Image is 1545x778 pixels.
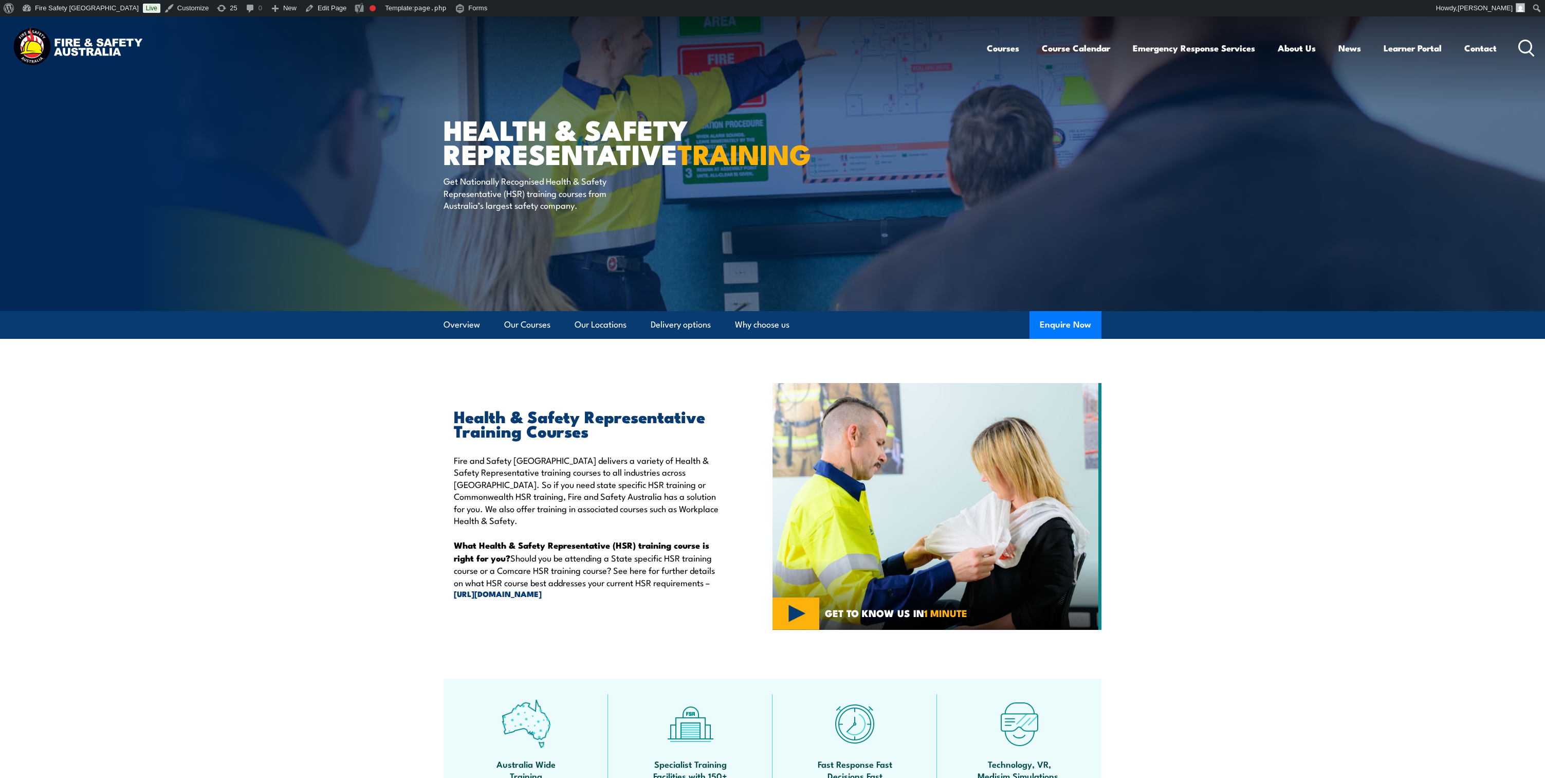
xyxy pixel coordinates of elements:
[995,699,1044,748] img: tech-icon
[1133,34,1255,62] a: Emergency Response Services
[1042,34,1110,62] a: Course Calendar
[370,5,376,11] div: Needs improvement
[1029,311,1101,339] button: Enquire Now
[666,699,715,748] img: facilities-icon
[444,311,480,338] a: Overview
[677,132,811,174] strong: TRAINING
[772,383,1101,630] img: Fire & Safety Australia deliver Health and Safety Representatives Training Courses – HSR Training
[444,117,697,165] h1: Health & Safety Representative
[504,311,550,338] a: Our Courses
[502,699,550,748] img: auswide-icon
[454,538,709,564] strong: What Health & Safety Representative (HSR) training course is right for you?
[1384,34,1442,62] a: Learner Portal
[1278,34,1316,62] a: About Us
[1458,4,1513,12] span: [PERSON_NAME]
[454,454,725,526] p: Fire and Safety [GEOGRAPHIC_DATA] delivers a variety of Health & Safety Representative training c...
[414,4,447,12] span: page.php
[143,4,160,13] a: Live
[735,311,789,338] a: Why choose us
[1464,34,1497,62] a: Contact
[987,34,1019,62] a: Courses
[924,605,967,620] strong: 1 MINUTE
[831,699,879,748] img: fast-icon
[454,588,725,600] a: [URL][DOMAIN_NAME]
[825,608,967,618] span: GET TO KNOW US IN
[454,539,725,600] p: Should you be attending a State specific HSR training course or a Comcare HSR training course? Se...
[575,311,627,338] a: Our Locations
[1338,34,1361,62] a: News
[444,175,631,211] p: Get Nationally Recognised Health & Safety Representative (HSR) training courses from Australia’s ...
[454,409,725,438] h2: Health & Safety Representative Training Courses
[651,311,711,338] a: Delivery options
